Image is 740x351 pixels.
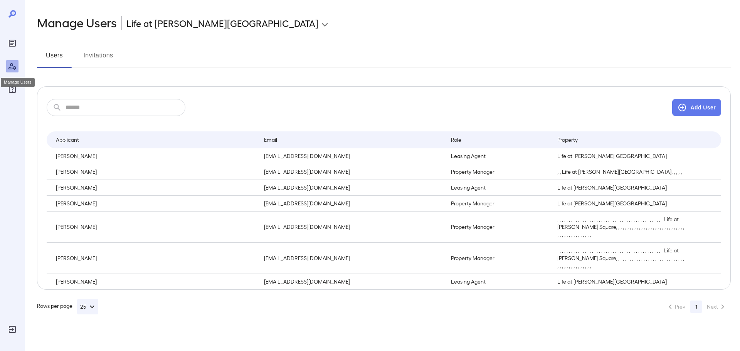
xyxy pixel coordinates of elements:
[47,131,721,289] table: simple table
[451,278,545,286] p: Leasing Agent
[451,254,545,262] p: Property Manager
[81,49,116,68] button: Invitations
[264,168,439,176] p: [EMAIL_ADDRESS][DOMAIN_NAME]
[56,168,252,176] p: [PERSON_NAME]
[1,78,35,87] div: Manage Users
[264,223,439,231] p: [EMAIL_ADDRESS][DOMAIN_NAME]
[264,254,439,262] p: [EMAIL_ADDRESS][DOMAIN_NAME]
[264,152,439,160] p: [EMAIL_ADDRESS][DOMAIN_NAME]
[451,223,545,231] p: Property Manager
[56,254,252,262] p: [PERSON_NAME]
[258,131,445,148] th: Email
[37,15,117,31] h2: Manage Users
[557,152,686,160] p: Life at [PERSON_NAME][GEOGRAPHIC_DATA]
[56,278,252,286] p: [PERSON_NAME]
[56,184,252,191] p: [PERSON_NAME]
[451,200,545,207] p: Property Manager
[557,247,686,270] p: , , , , , , , , , , , , , , , , , , , , , , , , , , , , , , , , , , , , , , , , , , , , , , Life ...
[445,131,551,148] th: Role
[557,184,686,191] p: Life at [PERSON_NAME][GEOGRAPHIC_DATA]
[551,131,692,148] th: Property
[264,184,439,191] p: [EMAIL_ADDRESS][DOMAIN_NAME]
[557,278,686,286] p: Life at [PERSON_NAME][GEOGRAPHIC_DATA]
[451,168,545,176] p: Property Manager
[672,99,721,116] button: Add User
[557,215,686,238] p: , , , , , , , , , , , , , , , , , , , , , , , , , , , , , , , , , , , , , , , , , , , , , , Life ...
[77,299,98,314] button: 25
[264,200,439,207] p: [EMAIL_ADDRESS][DOMAIN_NAME]
[6,83,18,96] div: FAQ
[56,152,252,160] p: [PERSON_NAME]
[47,131,258,148] th: Applicant
[126,17,318,29] p: Life at [PERSON_NAME][GEOGRAPHIC_DATA]
[264,278,439,286] p: [EMAIL_ADDRESS][DOMAIN_NAME]
[6,37,18,49] div: Reports
[56,223,252,231] p: [PERSON_NAME]
[6,60,18,72] div: Manage Users
[6,323,18,336] div: Log Out
[37,299,98,314] div: Rows per page
[690,301,702,313] button: page 1
[662,301,731,313] nav: pagination navigation
[557,168,686,176] p: , , Life at [PERSON_NAME][GEOGRAPHIC_DATA], , , , ,
[56,200,252,207] p: [PERSON_NAME]
[451,184,545,191] p: Leasing Agent
[37,49,72,68] button: Users
[451,152,545,160] p: Leasing Agent
[557,200,686,207] p: Life at [PERSON_NAME][GEOGRAPHIC_DATA]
